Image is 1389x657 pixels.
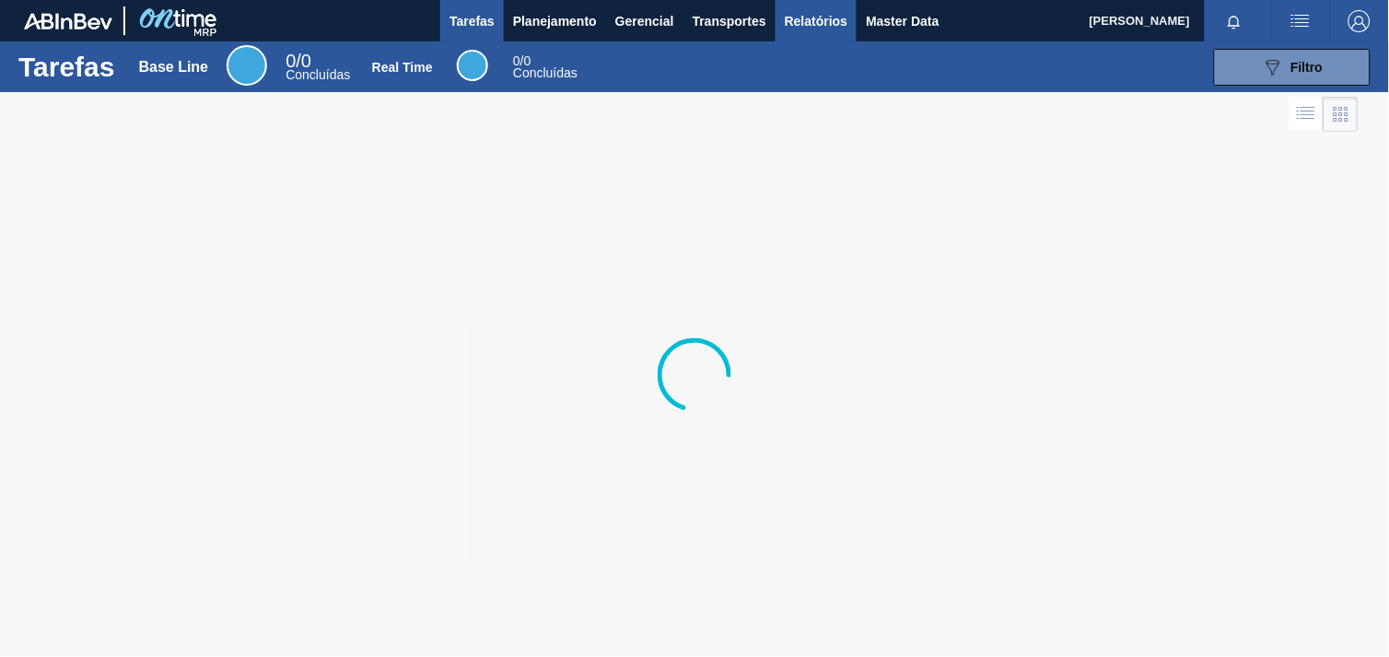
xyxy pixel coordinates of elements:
h1: Tarefas [18,56,115,77]
span: / 0 [513,53,531,68]
span: 0 [286,51,296,71]
button: Filtro [1214,49,1371,86]
span: Concluídas [513,65,578,80]
span: Transportes [693,10,766,32]
span: Concluídas [286,67,350,82]
span: Filtro [1291,60,1324,75]
div: Real Time [372,60,433,75]
span: Planejamento [513,10,597,32]
span: Gerencial [615,10,674,32]
div: Base Line [139,59,209,76]
button: Notificações [1205,8,1264,34]
div: Real Time [513,55,578,79]
span: Tarefas [449,10,495,32]
img: userActions [1290,10,1312,32]
div: Base Line [286,53,350,81]
span: Relatórios [785,10,847,32]
span: Master Data [866,10,939,32]
div: Base Line [227,45,267,86]
img: Logout [1348,10,1371,32]
span: / 0 [286,51,311,71]
span: 0 [513,53,520,68]
img: TNhmsLtSVTkK8tSr43FrP2fwEKptu5GPRR3wAAAABJRU5ErkJggg== [24,13,112,29]
div: Real Time [457,50,488,81]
